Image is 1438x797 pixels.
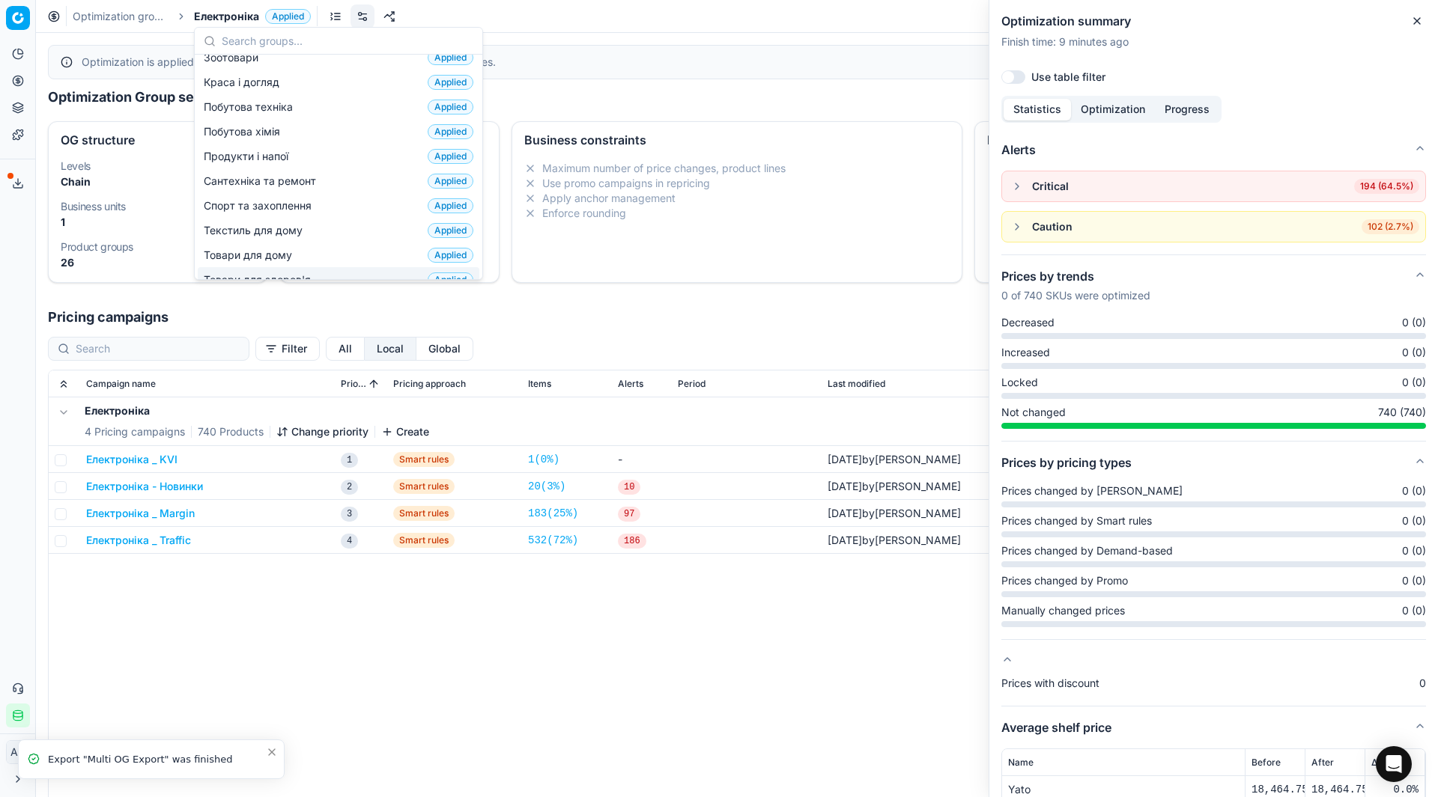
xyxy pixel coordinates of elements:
nav: breadcrumb [73,9,311,24]
li: Maximum number of price changes, product lines [524,161,950,176]
div: 18,464.75 [1311,782,1359,797]
div: by [PERSON_NAME] [828,479,961,494]
div: by [PERSON_NAME] [828,533,961,548]
a: 532(72%) [528,533,578,548]
div: Export "Multi OG Export" was finished [48,752,266,767]
span: 0 (0) [1402,483,1426,498]
span: Priority [341,378,366,390]
span: Decreased [1001,315,1055,330]
span: 2 [341,480,358,495]
span: 97 [618,507,640,522]
span: Applied [428,100,473,114]
dt: Business units [61,201,255,212]
a: Optimization groups [73,9,169,24]
div: 18,464.75 [1252,782,1299,797]
span: Applied [428,248,473,263]
div: Open Intercom Messenger [1376,746,1412,782]
span: Smart rules [393,452,455,467]
span: Campaign name [86,378,156,390]
span: Increased [1001,345,1050,360]
button: Expand all [55,375,73,393]
span: Period [678,378,706,390]
p: Finish time : 9 minutes ago [1001,34,1426,49]
span: Товари для дому [204,248,298,263]
div: Critical [1032,179,1069,194]
div: Business constraints [524,134,950,146]
button: Filter [255,337,320,361]
span: Prices changed by Promo [1001,573,1128,588]
span: 4 [341,534,358,549]
h1: Pricing campaigns [36,307,1438,328]
span: Товари для здоров'я [204,272,317,287]
label: Use table filter [1031,72,1105,82]
div: Optimization is applied, please revert optimization manually before making changes. [82,55,1413,70]
span: 740 Products [198,424,264,439]
span: Побутова хімія [204,124,286,139]
div: Alerts [1001,171,1426,254]
span: 740 (740) [1378,405,1426,420]
span: Prices with discount [1001,676,1099,691]
span: АП [7,741,29,763]
button: Електроніка _ KVI [86,452,178,467]
button: Optimization [1071,99,1155,120]
span: [DATE] [828,480,862,492]
span: Items [528,378,551,390]
span: Before [1252,757,1281,769]
button: Електроніка _ Traffic [86,533,191,548]
span: Applied [428,272,473,287]
span: Last modified [828,378,885,390]
span: 0 (0) [1402,573,1426,588]
span: Applied [428,198,473,213]
span: Prices changed by Demand-based [1001,543,1173,558]
strong: Chain [61,175,91,188]
button: Prices by pricing types [1001,442,1426,483]
div: by [PERSON_NAME] [828,506,961,521]
input: Search groups... [222,26,473,56]
p: 0 of 740 SKUs were optimized [1001,288,1150,303]
strong: 1 [61,216,65,228]
span: Краса і догляд [204,75,285,90]
span: 3 [341,507,358,522]
span: 1 [341,453,358,468]
li: Products with promo [987,161,1413,176]
span: Електроніка [194,9,259,24]
h1: Optimization Group settings [48,87,232,108]
button: Електроніка - Новинки [86,479,203,494]
span: Зоотовари [204,50,264,65]
button: Електроніка _ Margin [86,506,195,521]
li: Products repriced less than [987,176,1413,191]
span: After [1311,757,1334,769]
span: Applied [428,223,473,238]
a: 1(0%) [528,452,559,467]
span: 0 (0) [1402,375,1426,390]
td: - [612,446,672,473]
h5: Електроніка [85,403,429,418]
button: all [326,337,365,361]
span: Pricing approach [393,378,466,390]
div: Suggestions [195,55,482,279]
a: 183(25%) [528,506,578,521]
span: 0 (0) [1402,513,1426,528]
span: 102 (2.7%) [1362,219,1419,234]
input: Search [76,341,240,356]
span: ЕлектронікаApplied [194,9,311,24]
span: Текстиль для дому [204,223,309,238]
span: Smart rules [393,506,455,521]
span: Prices changed by Smart rules [1001,513,1152,528]
button: Statistics [1004,99,1071,120]
button: Change priority [276,424,368,439]
li: Use promo campaigns in repricing [524,176,950,191]
button: Alerts [1001,129,1426,171]
strong: 26 [61,256,74,269]
span: 0 [1419,676,1426,691]
div: 0.0% [1371,782,1419,797]
span: Locked [1001,375,1038,390]
button: local [365,337,416,361]
button: Progress [1155,99,1219,120]
div: Repricing stop list [987,134,1413,146]
div: Prices by pricing types [1001,483,1426,639]
div: by [PERSON_NAME] [828,452,961,467]
span: 0 (0) [1402,345,1426,360]
dt: Levels [61,161,255,171]
span: 0 (0) [1402,603,1426,618]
